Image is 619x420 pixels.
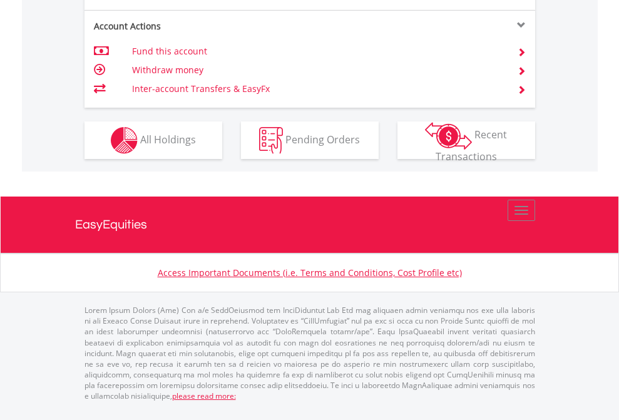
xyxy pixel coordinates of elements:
[158,267,462,279] a: Access Important Documents (i.e. Terms and Conditions, Cost Profile etc)
[241,121,379,159] button: Pending Orders
[172,391,236,401] a: please read more:
[132,79,502,98] td: Inter-account Transfers & EasyFx
[84,305,535,401] p: Lorem Ipsum Dolors (Ame) Con a/e SeddOeiusmod tem InciDiduntut Lab Etd mag aliquaen admin veniamq...
[140,132,196,146] span: All Holdings
[75,197,545,253] a: EasyEquities
[84,121,222,159] button: All Holdings
[132,61,502,79] td: Withdraw money
[285,132,360,146] span: Pending Orders
[425,122,472,150] img: transactions-zar-wht.png
[84,20,310,33] div: Account Actions
[259,127,283,154] img: pending_instructions-wht.png
[397,121,535,159] button: Recent Transactions
[111,127,138,154] img: holdings-wht.png
[132,42,502,61] td: Fund this account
